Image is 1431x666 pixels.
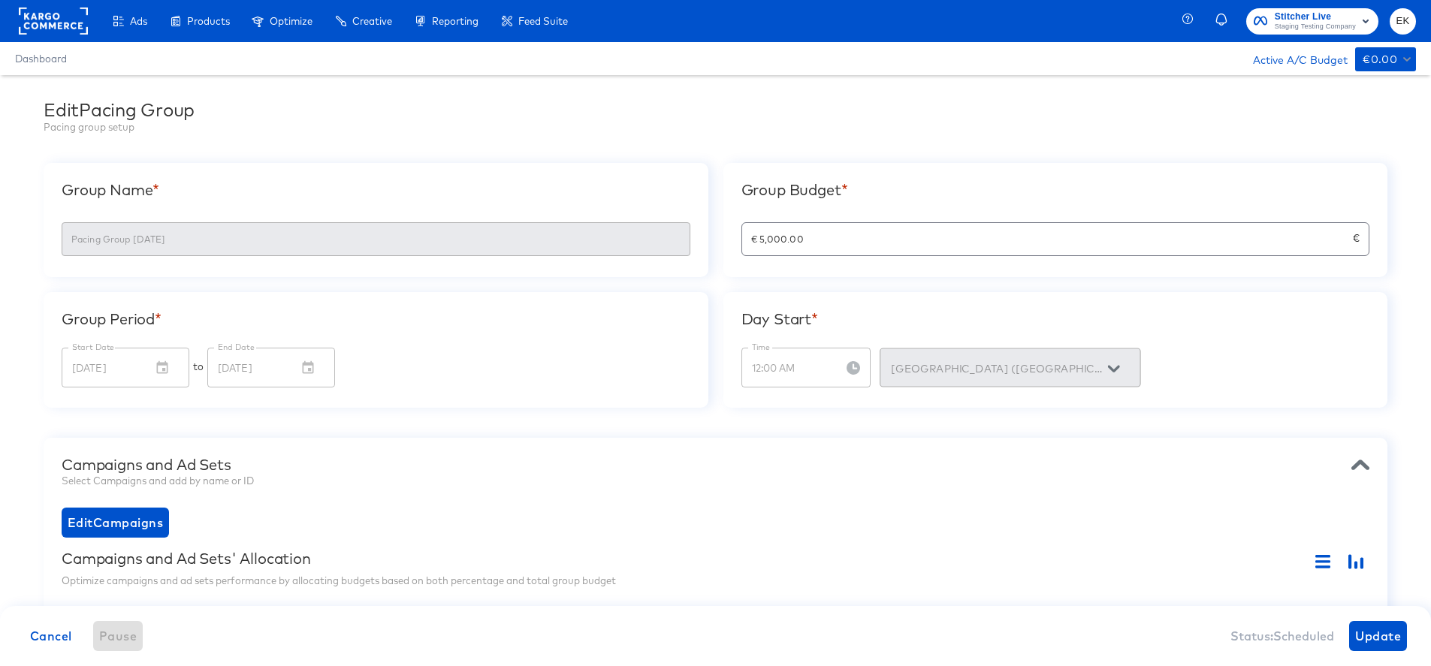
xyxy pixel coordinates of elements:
[187,15,230,27] span: Products
[741,181,1370,199] div: Group Budget
[62,574,1369,588] div: Optimize campaigns and ad sets performance by allocating budgets based on both percentage and tot...
[1237,47,1348,70] div: Active A/C Budget
[24,621,78,651] button: Cancel
[193,348,204,385] div: to
[741,222,1370,256] div: €
[62,456,1369,474] div: Campaigns and Ad Sets
[1355,47,1416,71] button: €0.00
[1396,13,1410,30] span: EK
[30,625,72,646] span: Cancel
[15,53,67,65] a: Dashboard
[1275,21,1356,33] span: Staging Testing Company
[44,120,1387,134] div: Pacing group setup
[1355,625,1401,646] span: Update
[270,15,312,27] span: Optimize
[62,508,169,538] button: EditCampaigns
[130,15,147,27] span: Ads
[518,15,568,27] span: Feed Suite
[432,15,479,27] span: Reporting
[62,181,690,199] div: Group Name
[44,99,1387,120] div: Edit Pacing Group
[1349,621,1407,651] button: Update
[1246,8,1378,35] button: Stitcher LiveStaging Testing Company
[62,474,1369,488] div: Select Campaigns and add by name or ID
[742,217,1353,249] input: Enter Group Budget
[741,310,1370,328] div: Day Start
[352,15,392,27] span: Creative
[1230,628,1334,643] div: Status: Scheduled
[1363,50,1397,69] div: €0.00
[1275,9,1356,25] span: Stitcher Live
[68,512,163,533] span: Edit Campaigns
[1390,8,1416,35] button: EK
[62,310,690,328] div: Group Period
[62,550,311,574] div: Campaigns and Ad Sets' Allocation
